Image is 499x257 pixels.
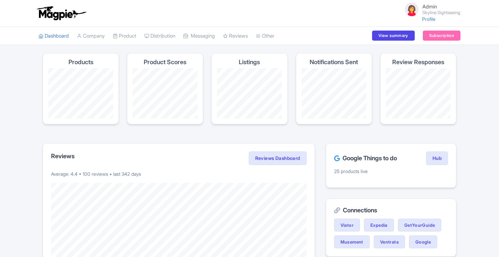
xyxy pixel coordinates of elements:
h4: Product Scores [144,59,186,66]
h4: Products [69,59,93,66]
a: Subscription [423,31,460,41]
a: Musement [334,235,370,248]
span: Admin [422,3,437,10]
p: Average: 4.4 • 100 reviews • last 342 days [51,170,307,177]
h4: Review Responses [392,59,444,66]
h2: Google Things to do [334,155,397,162]
small: Skyline Sightseeing [422,10,460,15]
a: Reviews Dashboard [249,152,307,165]
a: Messaging [183,27,215,45]
a: GetYourGuide [398,219,442,231]
a: Dashboard [39,27,69,45]
h2: Reviews [51,153,75,160]
a: Viator [334,219,360,231]
a: View summary [372,31,414,41]
h4: Listings [239,59,260,66]
a: Distribution [144,27,175,45]
h2: Connections [334,207,448,214]
a: Expedia [364,219,394,231]
a: Hub [426,152,448,165]
a: Admin Skyline Sightseeing [400,1,460,17]
a: Google [409,235,437,248]
a: Product [113,27,136,45]
img: avatar_key_member-9c1dde93af8b07d7383eb8b5fb890c87.png [404,1,420,17]
a: Other [256,27,274,45]
h4: Notifications Sent [310,59,358,66]
a: Reviews [223,27,248,45]
a: Company [77,27,105,45]
a: Ventrata [374,235,405,248]
img: logo-ab69f6fb50320c5b225c76a69d11143b.png [35,6,87,20]
p: 25 products live [334,168,448,175]
a: Profile [422,16,436,22]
